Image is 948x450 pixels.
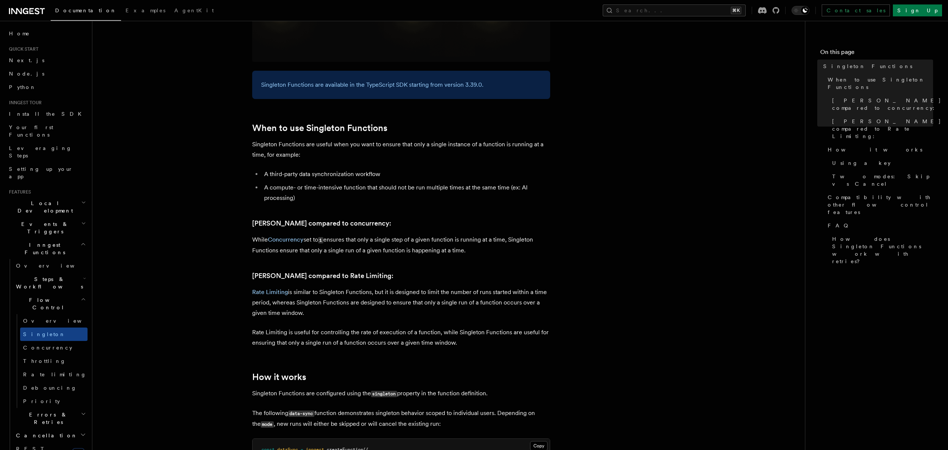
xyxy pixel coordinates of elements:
[23,398,60,404] span: Priority
[13,275,83,290] span: Steps & Workflows
[20,368,88,381] a: Rate limiting
[820,60,933,73] a: Singleton Functions
[828,146,922,153] span: How it works
[820,48,933,60] h4: On this page
[832,235,933,265] span: How does Singleton Functions work with retries?
[13,429,88,442] button: Cancellation
[252,123,387,133] a: When to use Singleton Functions
[13,272,88,293] button: Steps & Workflows
[828,222,852,229] span: FAQ
[252,271,393,281] a: [PERSON_NAME] compared to Rate Limiting:
[252,287,550,318] p: is similar to Singleton Functions, but it is designed to limit the number of runs started within ...
[9,71,44,77] span: Node.js
[825,73,933,94] a: When to use Singleton Functions
[252,288,288,296] a: Rate Limiting
[252,408,550,430] p: The following function demonstrates singleton behavior scoped to individual users. Depending on t...
[252,139,550,160] p: Singleton Functions are useful when you want to ensure that only a single instance of a function ...
[825,143,933,156] a: How it works
[371,391,397,397] code: singleton
[20,314,88,328] a: Overview
[6,46,38,52] span: Quick start
[6,200,81,214] span: Local Development
[6,80,88,94] a: Python
[829,232,933,268] a: How does Singleton Functions work with retries?
[9,57,44,63] span: Next.js
[23,371,86,377] span: Rate limiting
[261,421,274,428] code: mode
[9,84,36,90] span: Python
[20,328,88,341] a: Singleton
[261,80,541,90] p: Singleton Functions are available in the TypeScript SDK starting from version 3.39.0.
[252,372,306,382] a: How it works
[170,2,218,20] a: AgentKit
[6,189,31,195] span: Features
[6,197,88,217] button: Local Development
[9,111,86,117] span: Install the SDK
[731,7,741,14] kbd: ⌘K
[6,141,88,162] a: Leveraging Steps
[829,170,933,191] a: Two modes: Skip vs Cancel
[893,4,942,16] a: Sign Up
[825,191,933,219] a: Compatibility with other flow control features
[9,30,30,37] span: Home
[318,237,323,243] code: 1
[822,4,890,16] a: Contact sales
[9,166,73,179] span: Setting up your app
[13,259,88,272] a: Overview
[252,327,550,348] p: Rate Limiting is useful for controlling the rate of execution of a function, while Singleton Func...
[174,7,214,13] span: AgentKit
[126,7,165,13] span: Examples
[16,263,93,269] span: Overview
[6,54,88,67] a: Next.js
[20,395,88,408] a: Priority
[262,169,550,179] li: A third-party data synchronization workflow
[262,182,550,203] li: A compute- or time-intensive function that should not be run multiple times at the same time (ex:...
[20,381,88,395] a: Debouncing
[6,67,88,80] a: Node.js
[832,118,941,140] span: [PERSON_NAME] compared to Rate Limiting:
[792,6,809,15] button: Toggle dark mode
[55,7,117,13] span: Documentation
[13,411,81,426] span: Errors & Retries
[829,156,933,170] a: Using a key
[828,194,933,216] span: Compatibility with other flow control features
[6,100,42,106] span: Inngest tour
[252,218,391,229] a: [PERSON_NAME] compared to concurrency:
[6,121,88,141] a: Your first Functions
[23,345,72,351] span: Concurrency
[121,2,170,20] a: Examples
[252,388,550,399] p: Singleton Functions are configured using the property in the function definition.
[13,432,77,439] span: Cancellation
[832,173,933,188] span: Two modes: Skip vs Cancel
[6,217,88,238] button: Events & Triggers
[288,411,314,417] code: data-sync
[23,358,66,364] span: Throttling
[23,318,100,324] span: Overview
[268,236,304,243] a: Concurrency
[6,162,88,183] a: Setting up your app
[825,219,933,232] a: FAQ
[6,238,88,259] button: Inngest Functions
[603,4,746,16] button: Search...⌘K
[9,145,72,159] span: Leveraging Steps
[13,293,88,314] button: Flow Control
[823,63,912,70] span: Singleton Functions
[829,115,933,143] a: [PERSON_NAME] compared to Rate Limiting:
[252,234,550,256] p: While set to ensures that only a single step of a given function is running at a time, Singleton ...
[6,27,88,40] a: Home
[832,159,891,167] span: Using a key
[13,296,81,311] span: Flow Control
[6,241,80,256] span: Inngest Functions
[832,97,941,112] span: [PERSON_NAME] compared to concurrency:
[829,94,933,115] a: [PERSON_NAME] compared to concurrency:
[23,385,77,391] span: Debouncing
[6,107,88,121] a: Install the SDK
[9,124,53,138] span: Your first Functions
[20,354,88,368] a: Throttling
[828,76,933,91] span: When to use Singleton Functions
[6,220,81,235] span: Events & Triggers
[20,341,88,354] a: Concurrency
[23,331,66,337] span: Singleton
[51,2,121,21] a: Documentation
[13,408,88,429] button: Errors & Retries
